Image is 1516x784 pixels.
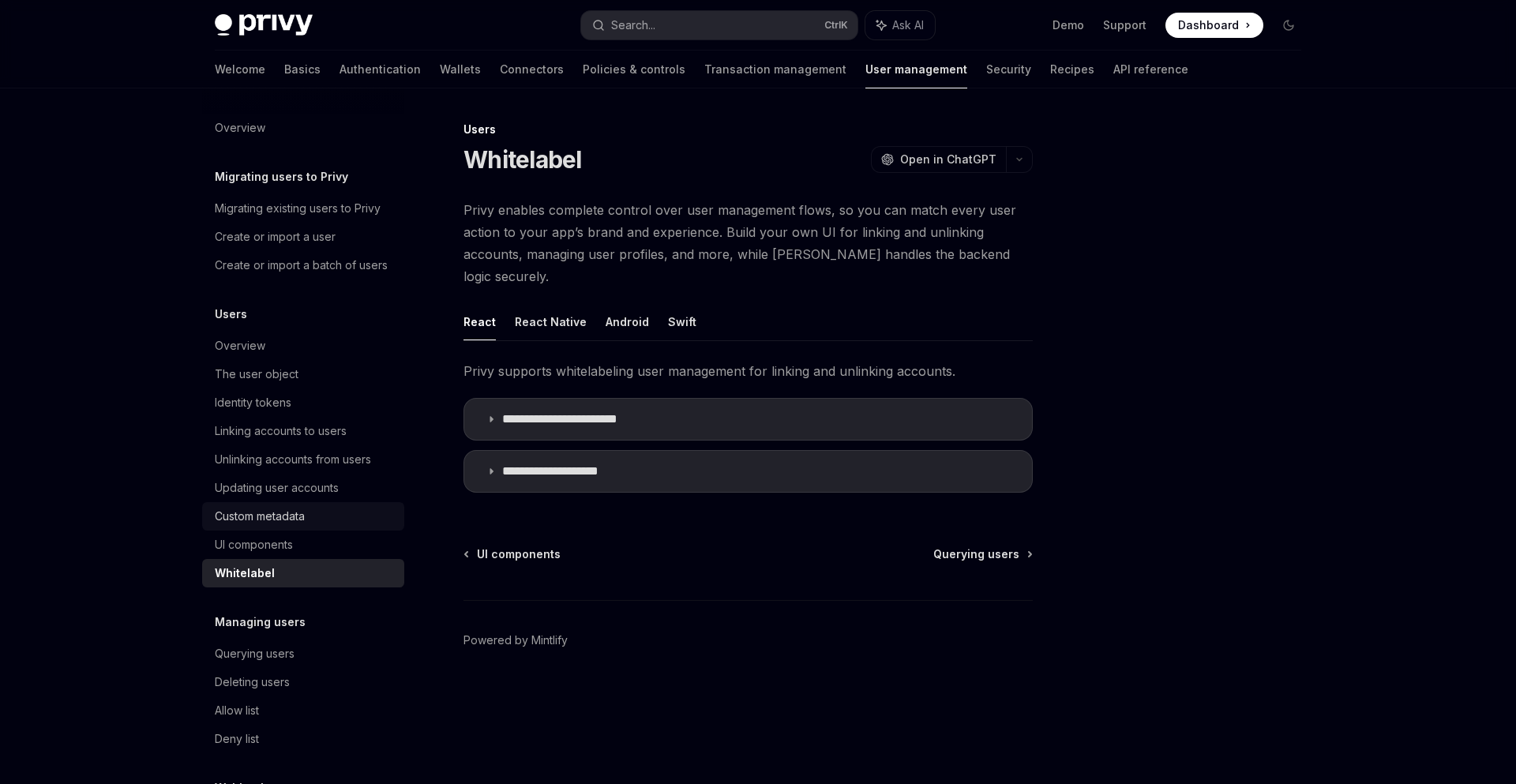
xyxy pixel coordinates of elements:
[500,51,564,88] a: Connectors
[1103,17,1146,33] a: Support
[202,114,404,142] a: Overview
[215,199,381,218] div: Migrating existing users to Privy
[202,502,404,531] a: Custom metadata
[215,167,348,186] h5: Migrating users to Privy
[1113,51,1188,88] a: API reference
[1276,13,1301,38] button: Toggle dark mode
[202,474,404,502] a: Updating user accounts
[202,640,404,668] a: Querying users
[871,146,1006,173] button: Open in ChatGPT
[202,417,404,445] a: Linking accounts to users
[202,559,404,587] a: Whitelabel
[463,122,1033,137] div: Users
[202,332,404,360] a: Overview
[215,336,265,355] div: Overview
[202,445,404,474] a: Unlinking accounts from users
[215,305,247,324] h5: Users
[611,16,655,35] div: Search...
[215,393,291,412] div: Identity tokens
[215,673,290,692] div: Deleting users
[463,199,1033,287] span: Privy enables complete control over user management flows, so you can match every user action to ...
[215,422,347,441] div: Linking accounts to users
[215,227,336,246] div: Create or import a user
[515,303,587,340] button: React Native
[215,365,298,384] div: The user object
[340,51,421,88] a: Authentication
[606,303,649,340] button: Android
[583,51,685,88] a: Policies & controls
[865,11,935,39] button: Ask AI
[1050,51,1094,88] a: Recipes
[215,51,265,88] a: Welcome
[463,632,568,648] a: Powered by Mintlify
[202,696,404,725] a: Allow list
[202,251,404,279] a: Create or import a batch of users
[668,303,696,340] button: Swift
[215,450,371,469] div: Unlinking accounts from users
[704,51,846,88] a: Transaction management
[215,478,339,497] div: Updating user accounts
[215,730,259,748] div: Deny list
[215,14,313,36] img: dark logo
[933,546,1031,562] a: Querying users
[202,388,404,417] a: Identity tokens
[215,613,306,632] h5: Managing users
[463,145,582,174] h1: Whitelabel
[202,725,404,753] a: Deny list
[284,51,321,88] a: Basics
[202,223,404,251] a: Create or import a user
[463,303,496,340] button: React
[900,152,996,167] span: Open in ChatGPT
[463,360,1033,382] span: Privy supports whitelabeling user management for linking and unlinking accounts.
[215,564,275,583] div: Whitelabel
[1178,17,1239,33] span: Dashboard
[202,194,404,223] a: Migrating existing users to Privy
[215,118,265,137] div: Overview
[465,546,561,562] a: UI components
[215,535,293,554] div: UI components
[202,360,404,388] a: The user object
[215,507,305,526] div: Custom metadata
[215,701,259,720] div: Allow list
[202,668,404,696] a: Deleting users
[986,51,1031,88] a: Security
[215,644,295,663] div: Querying users
[933,546,1019,562] span: Querying users
[865,51,967,88] a: User management
[477,546,561,562] span: UI components
[581,11,857,39] button: Search...CtrlK
[892,17,924,33] span: Ask AI
[1165,13,1263,38] a: Dashboard
[440,51,481,88] a: Wallets
[824,19,848,32] span: Ctrl K
[1053,17,1084,33] a: Demo
[215,256,388,275] div: Create or import a batch of users
[202,531,404,559] a: UI components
